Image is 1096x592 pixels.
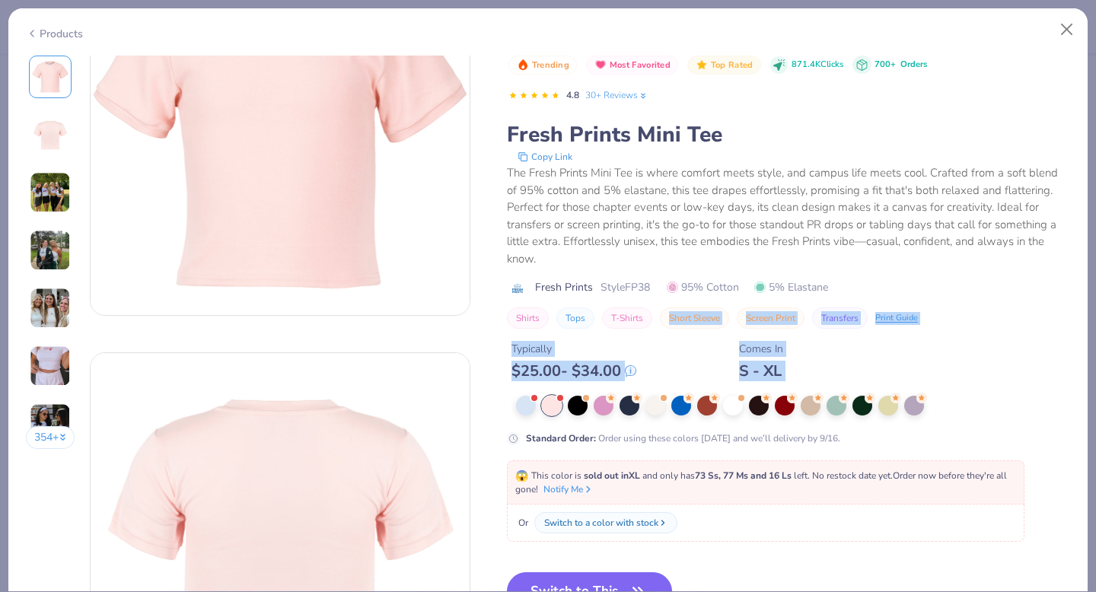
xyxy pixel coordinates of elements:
[594,59,607,71] img: Most Favorited sort
[534,512,677,533] button: Switch to a color with stock
[30,172,71,213] img: User generated content
[660,307,729,329] button: Short Sleeve
[517,59,529,71] img: Trending sort
[739,341,783,357] div: Comes In
[792,59,843,72] span: 871.4K Clicks
[30,345,71,387] img: User generated content
[32,59,68,95] img: Front
[610,61,671,69] span: Most Favorited
[532,61,569,69] span: Trending
[601,279,650,295] span: Style FP38
[508,84,560,108] div: 4.8 Stars
[585,88,648,102] a: 30+ Reviews
[586,56,678,75] button: Badge Button
[556,307,594,329] button: Tops
[26,426,75,449] button: 354+
[543,482,594,496] button: Notify Me
[544,516,658,530] div: Switch to a color with stock
[526,432,596,444] strong: Standard Order :
[711,61,753,69] span: Top Rated
[535,279,593,295] span: Fresh Prints
[754,279,828,295] span: 5% Elastane
[602,307,652,329] button: T-Shirts
[515,516,528,530] span: Or
[695,469,792,482] strong: 73 Ss, 77 Ms and 16 Ls
[508,56,577,75] button: Badge Button
[1053,15,1082,44] button: Close
[511,361,636,380] div: $ 25.00 - $ 34.00
[30,403,71,444] img: User generated content
[511,341,636,357] div: Typically
[30,230,71,271] img: User generated content
[507,307,549,329] button: Shirts
[696,59,708,71] img: Top Rated sort
[667,279,739,295] span: 95% Cotton
[507,164,1070,267] div: The Fresh Prints Mini Tee is where comfort meets style, and campus life meets cool. Crafted from ...
[30,288,71,329] img: User generated content
[687,56,760,75] button: Badge Button
[875,59,927,72] div: 700+
[507,282,527,294] img: brand logo
[32,116,68,153] img: Back
[566,89,579,101] span: 4.8
[507,120,1070,149] div: Fresh Prints Mini Tee
[526,431,840,445] div: Order using these colors [DATE] and we’ll delivery by 9/16.
[26,26,83,42] div: Products
[900,59,927,70] span: Orders
[515,469,1007,495] span: This color is and only has left . No restock date yet. Order now before they're all gone!
[584,469,640,482] strong: sold out in XL
[513,149,577,164] button: copy to clipboard
[812,307,868,329] button: Transfers
[515,469,528,483] span: 😱
[737,307,804,329] button: Screen Print
[739,361,783,380] div: S - XL
[875,312,918,325] div: Print Guide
